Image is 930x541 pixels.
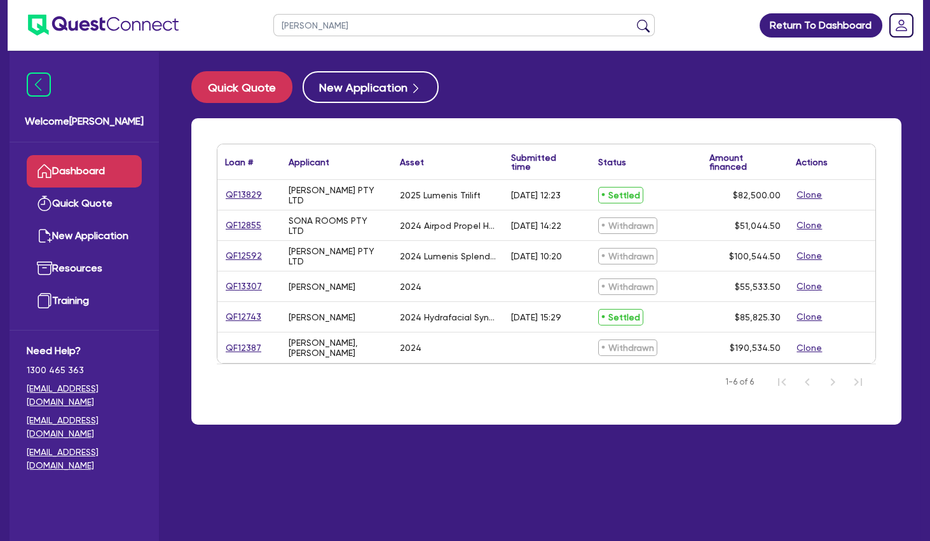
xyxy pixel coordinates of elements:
div: Actions [796,158,828,167]
span: $190,534.50 [730,343,781,353]
button: Quick Quote [191,71,292,103]
div: [DATE] 15:29 [511,312,561,322]
button: Clone [796,249,823,263]
a: Dropdown toggle [885,9,918,42]
div: [PERSON_NAME] [289,282,355,292]
span: 1300 465 363 [27,364,142,377]
span: Settled [598,309,643,325]
img: icon-menu-close [27,72,51,97]
div: Loan # [225,158,253,167]
input: Search by name, application ID or mobile number... [273,14,655,36]
button: Next Page [820,369,845,395]
span: $82,500.00 [733,190,781,200]
div: [PERSON_NAME], [PERSON_NAME] [289,338,385,358]
a: [EMAIL_ADDRESS][DOMAIN_NAME] [27,446,142,472]
a: Quick Quote [191,71,303,103]
a: Training [27,285,142,317]
a: Quick Quote [27,188,142,220]
div: 2024 [400,282,421,292]
img: quest-connect-logo-blue [28,15,179,36]
span: Withdrawn [598,278,657,295]
img: quick-quote [37,196,52,211]
img: training [37,293,52,308]
span: $100,544.50 [729,251,781,261]
span: 1-6 of 6 [725,376,754,388]
a: QF13307 [225,279,263,294]
div: 2024 Lumenis Splendor X [400,251,496,261]
a: New Application [27,220,142,252]
span: Withdrawn [598,339,657,356]
span: Welcome [PERSON_NAME] [25,114,144,129]
button: Clone [796,188,823,202]
div: 2024 [400,343,421,353]
div: Applicant [289,158,329,167]
div: Submitted time [511,153,571,171]
span: Withdrawn [598,248,657,264]
div: Asset [400,158,424,167]
div: 2024 Hydrafacial Syndeo [400,312,496,322]
span: $51,044.50 [735,221,781,231]
a: Return To Dashboard [760,13,882,38]
div: [DATE] 14:22 [511,221,561,231]
span: Need Help? [27,343,142,359]
img: new-application [37,228,52,243]
button: First Page [769,369,795,395]
a: [EMAIL_ADDRESS][DOMAIN_NAME] [27,382,142,409]
span: Settled [598,187,643,203]
div: Status [598,158,626,167]
span: $55,533.50 [735,282,781,292]
a: QF12592 [225,249,263,263]
div: [PERSON_NAME] PTY LTD [289,185,385,205]
button: New Application [303,71,439,103]
button: Clone [796,218,823,233]
a: Dashboard [27,155,142,188]
button: Clone [796,279,823,294]
img: resources [37,261,52,276]
a: [EMAIL_ADDRESS][DOMAIN_NAME] [27,414,142,441]
div: Amount financed [709,153,781,171]
div: [DATE] 12:23 [511,190,561,200]
a: QF12855 [225,218,262,233]
div: 2025 Lumenis Trilift [400,190,481,200]
div: [PERSON_NAME] PTY LTD [289,246,385,266]
div: 2024 Airpod Propel Hydroxy Therapy [400,221,496,231]
a: QF12743 [225,310,262,324]
button: Clone [796,341,823,355]
button: Previous Page [795,369,820,395]
span: Withdrawn [598,217,657,234]
span: $85,825.30 [735,312,781,322]
div: SONA ROOMS PTY LTD [289,216,385,236]
div: [DATE] 10:20 [511,251,562,261]
button: Last Page [845,369,871,395]
div: [PERSON_NAME] [289,312,355,322]
a: Resources [27,252,142,285]
button: Clone [796,310,823,324]
a: QF13829 [225,188,263,202]
a: QF12387 [225,341,262,355]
